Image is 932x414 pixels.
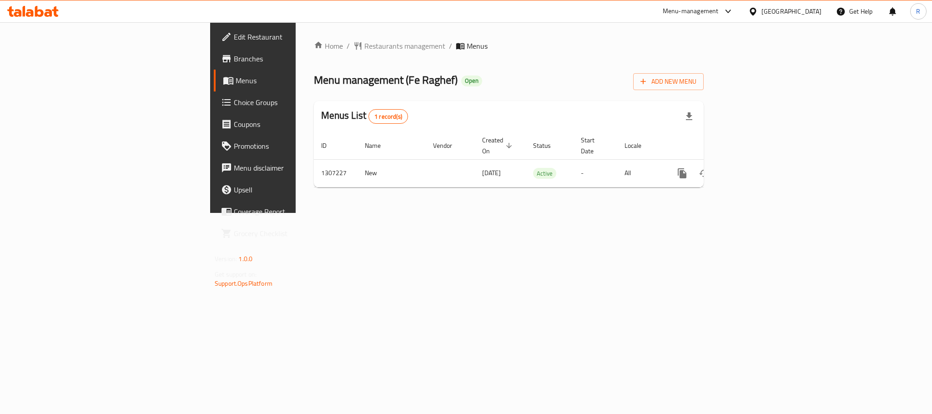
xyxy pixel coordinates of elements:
[214,70,366,91] a: Menus
[215,253,237,265] span: Version:
[678,106,700,127] div: Export file
[214,222,366,244] a: Grocery Checklist
[214,113,366,135] a: Coupons
[234,162,358,173] span: Menu disclaimer
[214,179,366,201] a: Upsell
[633,73,704,90] button: Add New Menu
[234,228,358,239] span: Grocery Checklist
[671,162,693,184] button: more
[215,278,272,289] a: Support.OpsPlatform
[482,167,501,179] span: [DATE]
[358,159,426,187] td: New
[234,141,358,151] span: Promotions
[214,91,366,113] a: Choice Groups
[353,40,445,51] a: Restaurants management
[461,76,482,86] div: Open
[214,48,366,70] a: Branches
[449,40,452,51] li: /
[234,97,358,108] span: Choice Groups
[236,75,358,86] span: Menus
[214,157,366,179] a: Menu disclaimer
[214,135,366,157] a: Promotions
[617,159,664,187] td: All
[214,26,366,48] a: Edit Restaurant
[234,184,358,195] span: Upsell
[693,162,715,184] button: Change Status
[215,268,257,280] span: Get support on:
[533,168,556,179] span: Active
[916,6,920,16] span: R
[369,112,408,121] span: 1 record(s)
[664,132,766,160] th: Actions
[314,132,766,187] table: enhanced table
[234,206,358,217] span: Coverage Report
[761,6,821,16] div: [GEOGRAPHIC_DATA]
[368,109,408,124] div: Total records count
[533,140,563,151] span: Status
[581,135,606,157] span: Start Date
[234,53,358,64] span: Branches
[234,31,358,42] span: Edit Restaurant
[365,140,393,151] span: Name
[321,109,408,124] h2: Menus List
[640,76,696,87] span: Add New Menu
[364,40,445,51] span: Restaurants management
[482,135,515,157] span: Created On
[238,253,252,265] span: 1.0.0
[467,40,488,51] span: Menus
[574,159,617,187] td: -
[433,140,464,151] span: Vendor
[314,70,458,90] span: Menu management ( Fe Raghef )
[461,77,482,85] span: Open
[314,40,704,51] nav: breadcrumb
[625,140,653,151] span: Locale
[234,119,358,130] span: Coupons
[214,201,366,222] a: Coverage Report
[663,6,719,17] div: Menu-management
[321,140,338,151] span: ID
